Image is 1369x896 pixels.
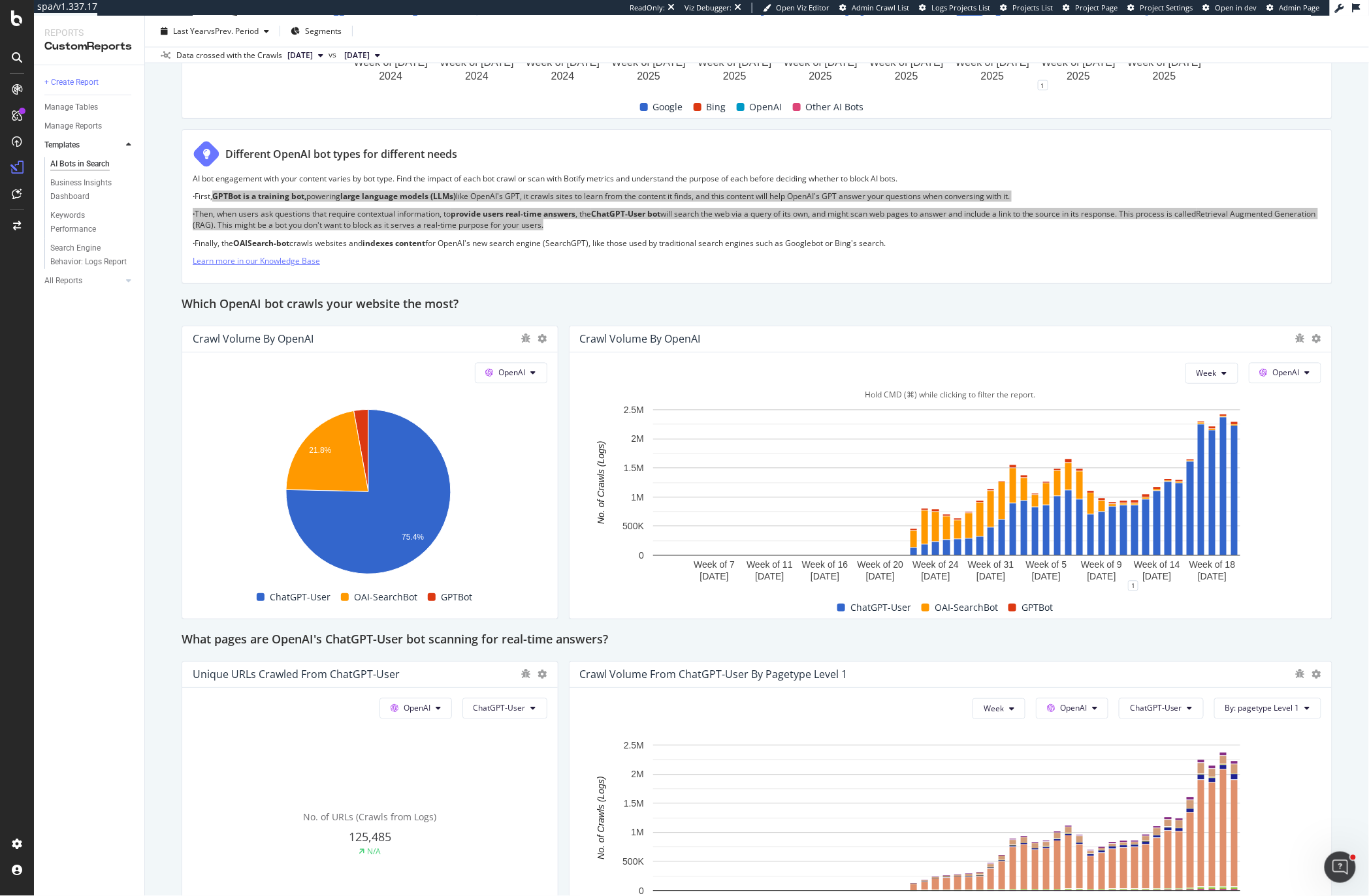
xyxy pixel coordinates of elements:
[44,274,82,288] div: All Reports
[747,560,793,570] text: Week of 11
[329,49,339,61] span: vs
[521,669,532,678] div: bug
[1000,3,1054,13] a: Projects List
[1295,333,1306,343] div: bug
[50,157,110,171] div: AI Bots in Search
[802,560,848,570] text: Week of 16
[282,48,329,63] button: [DATE]
[698,57,771,68] text: Week of [DATE]
[1038,80,1048,91] div: 1
[270,589,330,605] span: ChatGPT-User
[1022,600,1053,615] span: GPTBot
[1042,57,1116,68] text: Week of [DATE]
[44,138,80,152] div: Templates
[1134,560,1180,570] text: Week of 14
[475,363,547,384] button: OpenAI
[367,846,381,857] div: N/A
[362,238,425,249] strong: indexes content
[287,50,313,61] span: 2025 Sep. 5th
[354,57,428,68] text: Week of [DATE]
[776,3,829,12] span: Open Viz Editor
[755,572,784,582] text: [DATE]
[354,589,417,605] span: OAI-SearchBot
[303,811,436,823] span: No. of URLs (Crawls from Logs)
[968,560,1014,570] text: Week of 31
[569,326,1332,619] div: Crawl Volume by OpenAIWeekOpenAIHold CMD (⌘) while clicking to filter the report.A chart.1ChatGPT...
[580,403,1314,586] svg: A chart.
[631,769,643,780] text: 2M
[622,857,644,867] text: 500K
[526,57,600,68] text: Week of [DATE]
[193,255,320,266] a: Learn more in our Knowledge Base
[694,560,735,570] text: Week of 7
[182,294,1332,315] div: Which OpenAI bot crawls your website the most?
[700,572,728,582] text: [DATE]
[1140,3,1193,12] span: Project Settings
[857,560,903,570] text: Week of 20
[50,209,135,236] a: Keywords Performance
[1128,3,1193,13] a: Project Settings
[1128,581,1138,591] div: 1
[474,703,526,714] span: ChatGPT-User
[981,70,1005,82] text: 2025
[44,138,122,152] a: Templates
[631,827,643,838] text: 1M
[935,600,998,615] span: OAI-SearchBot
[465,70,489,82] text: 2024
[182,326,558,619] div: Crawl Volume by OpenAIOpenAIA chart.ChatGPT-UserOAI-SearchBotGPTBot
[44,274,122,288] a: All Reports
[1142,572,1171,582] text: [DATE]
[193,238,1321,249] p: Finally, the crawls websites and for OpenAI's new search engine (SearchGPT), like those used by t...
[193,208,1316,230] a: Retrieval Augmented Generation (RAG)
[1012,3,1054,12] span: Projects List
[624,799,644,809] text: 1.5M
[811,572,839,582] text: [DATE]
[631,492,643,502] text: 1M
[207,25,259,37] span: vs Prev. Period
[653,99,683,115] span: Google
[1225,703,1300,714] span: By: pagetype Level 1
[233,238,289,249] strong: OAISearch-bot
[1081,560,1122,570] text: Week of 9
[1216,3,1257,12] span: Open in dev
[193,208,195,219] strong: ·
[182,129,1332,284] div: Different OpenAI bot types for different needsAI bot engagement with your content varies by bot t...
[639,886,644,896] text: 0
[1189,560,1236,570] text: Week of 18
[809,70,833,82] text: 2025
[349,829,391,844] span: 125,485
[591,208,660,219] strong: ChatGPT-User bot
[44,76,99,89] div: + Create Report
[912,560,959,570] text: Week of 24
[852,3,909,12] span: Admin Crawl List
[305,25,342,37] span: Segments
[956,57,1029,68] text: Week of [DATE]
[176,50,282,61] div: Data crossed with the Crawls
[839,3,909,13] a: Admin Crawl List
[193,191,1321,202] p: First, powering like OpenAI's GPT, it crawls sites to learn from the content it finds, and this c...
[1036,698,1108,719] button: OpenAI
[285,21,347,42] button: Segments
[784,57,858,68] text: Week of [DATE]
[50,241,135,269] a: Search Engine Behavior: Logs Report
[173,25,207,37] span: Last Year
[580,668,848,681] div: Crawl Volume from ChatGPT-User by pagetype Level 1
[193,208,1321,230] p: Then, when users ask questions that require contextual information, to , the will search the web ...
[1198,572,1227,582] text: [DATE]
[1087,572,1116,582] text: [DATE]
[440,57,513,68] text: Week of [DATE]
[684,3,732,13] div: Viz Debugger:
[1032,572,1061,582] text: [DATE]
[44,119,135,133] a: Manage Reports
[806,99,864,115] span: Other AI Bots
[763,3,829,13] a: Open Viz Editor
[182,294,459,315] h2: Which OpenAI bot crawls your website the most?
[1280,3,1320,12] span: Admin Page
[379,698,452,719] button: OpenAI
[193,403,543,586] svg: A chart.
[596,777,606,860] text: No. of Crawls (Logs)
[44,119,102,133] div: Manage Reports
[921,572,950,582] text: [DATE]
[50,176,125,204] div: Business Insights Dashboard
